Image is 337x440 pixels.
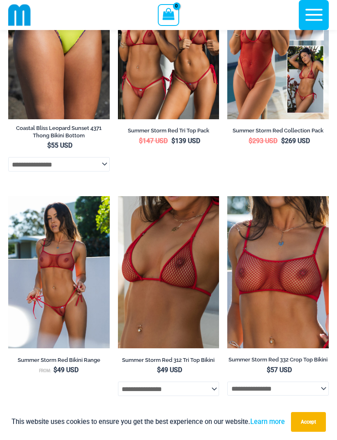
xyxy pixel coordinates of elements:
[118,127,219,134] h2: Summer Storm Red Tri Top Pack
[267,366,292,374] bdi: 57 USD
[157,366,161,374] span: $
[47,141,51,149] span: $
[267,366,270,374] span: $
[227,356,329,366] a: Summer Storm Red 332 Crop Top Bikini
[8,357,110,366] a: Summer Storm Red Bikini Range
[118,196,219,348] a: Summer Storm Red 312 Tri Top 01Summer Storm Red 312 Tri Top 449 Thong 04Summer Storm Red 312 Tri ...
[171,137,175,145] span: $
[227,356,329,363] h2: Summer Storm Red 332 Crop Top Bikini
[118,196,219,348] img: Summer Storm Red 312 Tri Top 01
[8,196,110,348] a: Summer Storm Red 332 Crop Top 449 Thong 02Summer Storm Red 332 Crop Top 449 Thong 03Summer Storm ...
[118,357,219,366] a: Summer Storm Red 312 Tri Top Bikini
[8,357,110,364] h2: Summer Storm Red Bikini Range
[139,137,168,145] bdi: 147 USD
[8,125,110,139] h2: Coastal Bliss Leopard Sunset 4371 Thong Bikini Bottom
[53,366,78,374] bdi: 49 USD
[250,418,285,426] a: Learn more
[139,137,143,145] span: $
[227,196,329,348] a: Summer Storm Red 332 Crop Top 01Summer Storm Red 332 Crop Top 449 Thong 03Summer Storm Red 332 Cr...
[8,196,110,348] img: Summer Storm Red 332 Crop Top 449 Thong 02
[39,368,51,373] span: From:
[118,357,219,364] h2: Summer Storm Red 312 Tri Top Bikini
[227,127,329,137] a: Summer Storm Red Collection Pack
[8,4,31,26] img: cropped mm emblem
[281,137,310,145] bdi: 269 USD
[281,137,285,145] span: $
[12,416,285,427] p: This website uses cookies to ensure you get the best experience on our website.
[157,366,182,374] bdi: 49 USD
[53,366,57,374] span: $
[291,412,326,432] button: Accept
[171,137,200,145] bdi: 139 USD
[158,4,179,25] a: View Shopping Cart, empty
[8,125,110,141] a: Coastal Bliss Leopard Sunset 4371 Thong Bikini Bottom
[249,137,277,145] bdi: 293 USD
[249,137,252,145] span: $
[227,196,329,348] img: Summer Storm Red 332 Crop Top 01
[118,127,219,137] a: Summer Storm Red Tri Top Pack
[227,127,329,134] h2: Summer Storm Red Collection Pack
[47,141,72,149] bdi: 55 USD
